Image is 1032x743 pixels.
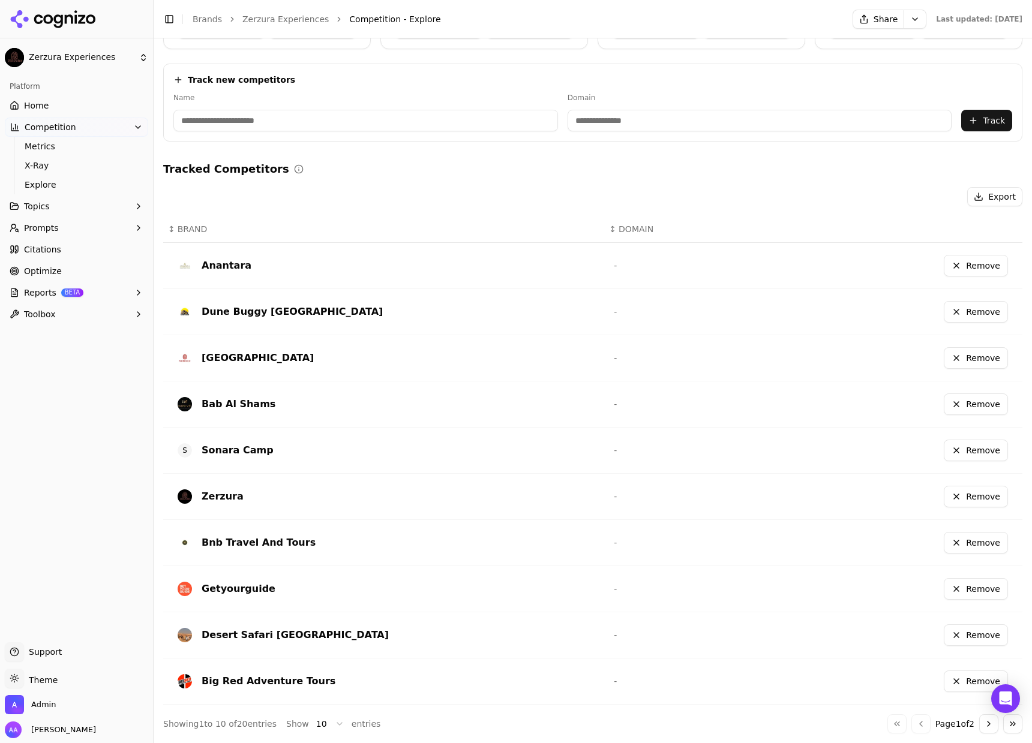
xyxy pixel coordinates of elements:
span: BRAND [178,223,208,235]
img: Admin [5,695,24,714]
h4: Track new competitors [188,74,295,86]
span: Theme [24,675,58,685]
a: Citations [5,240,148,259]
a: Zerzura Experiences [242,13,329,25]
div: Bab Al Shams [202,397,275,411]
span: [PERSON_NAME] [26,724,96,735]
button: Remove [944,440,1008,461]
span: Competition [25,121,76,133]
div: Anantara [202,258,251,273]
img: anantara [178,258,192,273]
span: - [614,446,617,455]
img: Alp Aysan [5,721,22,738]
span: - [614,353,617,363]
button: Remove [944,347,1008,369]
span: Home [24,100,49,112]
button: Open organization switcher [5,695,56,714]
div: Big Red Adventure Tours [202,674,335,688]
span: Admin [31,699,56,710]
img: zerzura [178,489,192,504]
span: Citations [24,243,61,255]
img: desert safari dubai [178,628,192,642]
button: Topics [5,197,148,216]
div: Last updated: [DATE] [936,14,1022,24]
img: big red adventure tours [178,674,192,688]
label: Name [173,93,558,103]
div: Data table [163,216,1022,705]
th: DOMAIN [604,216,790,243]
span: Zerzura Experiences [29,52,134,63]
span: Explore [25,179,129,191]
button: Track [961,110,1012,131]
nav: breadcrumb [193,13,829,25]
a: Metrics [20,138,134,155]
span: Toolbox [24,308,56,320]
th: BRAND [163,216,604,243]
span: - [614,399,617,409]
a: Explore [20,176,134,193]
a: X-Ray [20,157,134,174]
button: Remove [944,255,1008,276]
div: Getyourguide [202,582,275,596]
a: Home [5,96,148,115]
span: Metrics [25,140,129,152]
span: - [614,261,617,270]
label: Domain [568,93,952,103]
div: Open Intercom Messenger [991,684,1020,713]
div: ↕BRAND [168,223,599,235]
div: [GEOGRAPHIC_DATA] [202,351,314,365]
span: Competition - Explore [349,13,440,25]
img: bnb travel and tours [178,536,192,550]
button: ReportsBETA [5,283,148,302]
div: Platform [5,77,148,96]
span: Page 1 of 2 [935,718,974,730]
div: ↕DOMAIN [609,223,785,235]
span: S [178,443,192,458]
button: Toolbox [5,305,148,324]
button: Remove [944,670,1008,692]
span: Topics [24,200,50,212]
img: getyourguide [178,582,192,596]
div: Bnb Travel And Tours [202,536,316,550]
h2: Tracked Competitors [163,161,289,178]
button: Remove [944,578,1008,600]
span: Prompts [24,222,59,234]
span: entries [352,718,381,730]
div: Sonara Camp [202,443,274,458]
button: Export [967,187,1022,206]
button: Prompts [5,218,148,237]
span: Optimize [24,265,62,277]
span: Show [286,718,309,730]
button: Remove [944,486,1008,507]
button: Share [853,10,904,29]
span: Reports [24,287,56,299]
img: Zerzura Experiences [5,48,24,67]
img: dune buggy dubai [178,305,192,319]
div: Dune Buggy [GEOGRAPHIC_DATA] [202,305,383,319]
span: - [614,492,617,501]
span: - [614,538,617,548]
img: bab al shams [178,397,192,411]
button: Open user button [5,721,96,738]
span: - [614,630,617,640]
a: Optimize [5,261,148,281]
span: - [614,307,617,317]
button: Remove [944,532,1008,554]
div: Zerzura [202,489,244,504]
button: Competition [5,118,148,137]
img: morocco [178,351,192,365]
span: BETA [61,288,83,297]
a: Brands [193,14,222,24]
span: - [614,584,617,594]
div: Desert Safari [GEOGRAPHIC_DATA] [202,628,389,642]
button: Remove [944,624,1008,646]
button: Remove [944,393,1008,415]
div: Showing 1 to 10 of 20 entries [163,718,277,730]
span: DOMAIN [619,223,653,235]
span: - [614,676,617,686]
span: X-Ray [25,160,129,172]
span: Support [24,646,62,658]
button: Remove [944,301,1008,323]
